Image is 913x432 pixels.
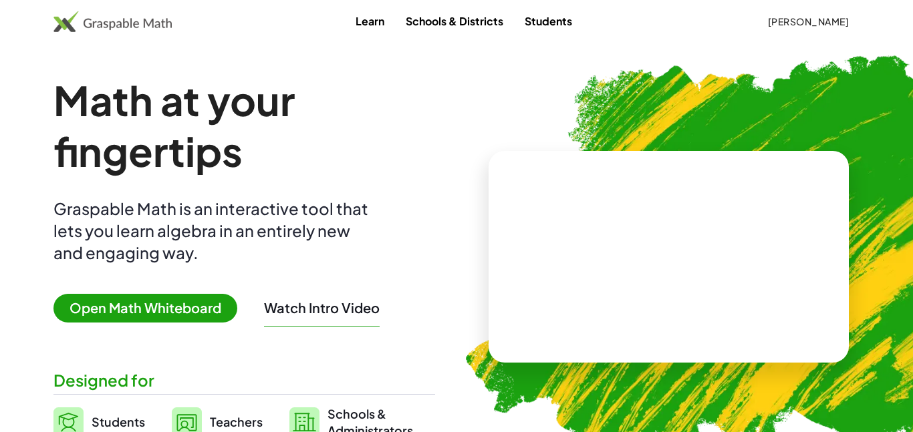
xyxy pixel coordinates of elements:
[53,369,435,391] div: Designed for
[767,15,849,27] span: [PERSON_NAME]
[395,9,514,33] a: Schools & Districts
[514,9,583,33] a: Students
[53,294,237,322] span: Open Math Whiteboard
[210,414,263,429] span: Teachers
[264,299,380,316] button: Watch Intro Video
[569,207,769,307] video: What is this? This is dynamic math notation. Dynamic math notation plays a central role in how Gr...
[53,198,374,264] div: Graspable Math is an interactive tool that lets you learn algebra in an entirely new and engaging...
[345,9,395,33] a: Learn
[53,302,248,316] a: Open Math Whiteboard
[92,414,145,429] span: Students
[757,9,860,33] button: [PERSON_NAME]
[53,75,435,176] h1: Math at your fingertips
